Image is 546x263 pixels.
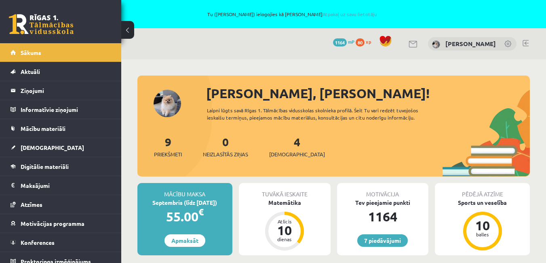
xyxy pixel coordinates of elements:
div: Laipni lūgts savā Rīgas 1. Tālmācības vidusskolas skolnieka profilā. Šeit Tu vari redzēt tuvojošo... [207,107,443,121]
a: [PERSON_NAME] [445,40,496,48]
div: Tev pieejamie punkti [337,198,429,207]
span: Priekšmeti [154,150,182,158]
span: Sākums [21,49,41,56]
a: 1164 mP [333,38,354,45]
img: Emīlija Kajaka [432,40,440,48]
span: [DEMOGRAPHIC_DATA] [269,150,325,158]
a: 80 xp [356,38,375,45]
div: Matemātika [239,198,331,207]
a: Apmaksāt [164,234,205,247]
span: Motivācijas programma [21,220,84,227]
a: Motivācijas programma [11,214,111,233]
div: 10 [272,224,297,237]
div: Motivācija [337,183,429,198]
a: 9Priekšmeti [154,135,182,158]
span: 80 [356,38,365,46]
span: Konferences [21,239,55,246]
span: 1164 [333,38,347,46]
a: Sākums [11,43,111,62]
span: Aktuāli [21,68,40,75]
span: Mācību materiāli [21,125,65,132]
a: 0Neizlasītās ziņas [203,135,248,158]
legend: Maksājumi [21,176,111,195]
a: [DEMOGRAPHIC_DATA] [11,138,111,157]
span: Tu ([PERSON_NAME]) ielogojies kā [PERSON_NAME] [93,12,491,17]
span: Neizlasītās ziņas [203,150,248,158]
a: Sports un veselība 10 balles [435,198,530,252]
div: 55.00 [137,207,232,226]
legend: Ziņojumi [21,81,111,100]
a: Konferences [11,233,111,252]
div: Sports un veselība [435,198,530,207]
a: Aktuāli [11,62,111,81]
legend: Informatīvie ziņojumi [21,100,111,119]
span: Atzīmes [21,201,42,208]
div: 10 [470,219,495,232]
div: [PERSON_NAME], [PERSON_NAME]! [206,84,530,103]
div: Atlicis [272,219,297,224]
a: 4[DEMOGRAPHIC_DATA] [269,135,325,158]
div: Pēdējā atzīme [435,183,530,198]
a: Digitālie materiāli [11,157,111,176]
a: Ziņojumi [11,81,111,100]
a: Mācību materiāli [11,119,111,138]
span: € [198,206,204,218]
a: Maksājumi [11,176,111,195]
a: Matemātika Atlicis 10 dienas [239,198,331,252]
a: Informatīvie ziņojumi [11,100,111,119]
div: Tuvākā ieskaite [239,183,331,198]
a: Rīgas 1. Tālmācības vidusskola [9,14,74,34]
a: 7 piedāvājumi [357,234,408,247]
div: 1164 [337,207,429,226]
div: balles [470,232,495,237]
span: Digitālie materiāli [21,163,69,170]
div: Mācību maksa [137,183,232,198]
div: dienas [272,237,297,242]
a: Atzīmes [11,195,111,214]
span: mP [348,38,354,45]
div: Septembris (līdz [DATE]) [137,198,232,207]
span: [DEMOGRAPHIC_DATA] [21,144,84,151]
a: Atpakaļ uz savu lietotāju [323,11,377,17]
span: xp [366,38,371,45]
